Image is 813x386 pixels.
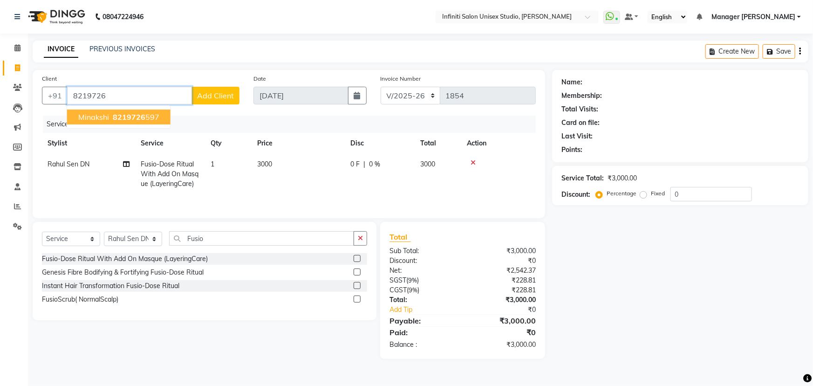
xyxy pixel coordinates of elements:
[389,286,407,294] span: CGST
[44,41,78,58] a: INVOICE
[561,145,582,155] div: Points:
[476,305,543,315] div: ₹0
[409,286,417,294] span: 9%
[463,327,543,338] div: ₹0
[363,159,365,169] span: |
[463,246,543,256] div: ₹3,000.00
[463,315,543,326] div: ₹3,000.00
[89,45,155,53] a: PREVIOUS INVOICES
[463,256,543,266] div: ₹0
[191,87,239,104] button: Add Client
[102,4,143,30] b: 08047224946
[561,131,593,141] div: Last Visit:
[561,118,600,128] div: Card on file:
[383,285,463,295] div: ( )
[205,133,252,154] th: Qty
[42,254,208,264] div: Fusio-Dose Ritual With Add On Masque (LayeringCare)
[257,160,272,168] span: 3000
[252,133,345,154] th: Price
[763,44,795,59] button: Save
[345,133,415,154] th: Disc
[135,133,205,154] th: Service
[389,232,411,242] span: Total
[383,305,476,315] a: Add Tip
[607,189,636,198] label: Percentage
[381,75,421,83] label: Invoice Number
[43,116,543,133] div: Services
[42,268,204,277] div: Genesis Fibre Bodifying & Fortifying Fusio-Dose Ritual
[42,295,118,304] div: FusioScrub( NormalScalp)
[608,173,637,183] div: ₹3,000.00
[383,266,463,276] div: Net:
[253,75,266,83] label: Date
[78,112,109,122] span: minakshi
[111,112,159,122] ngb-highlight: 597
[461,133,536,154] th: Action
[383,256,463,266] div: Discount:
[561,173,604,183] div: Service Total:
[169,231,354,246] input: Search or Scan
[408,276,417,284] span: 9%
[197,91,234,100] span: Add Client
[651,189,665,198] label: Fixed
[141,160,198,188] span: Fusio-Dose Ritual With Add On Masque (LayeringCare)
[463,276,543,285] div: ₹228.81
[211,160,214,168] span: 1
[48,160,89,168] span: Rahul Sen DN
[67,87,192,104] input: Search by Name/Mobile/Email/Code
[383,276,463,285] div: ( )
[711,12,795,22] span: Manager [PERSON_NAME]
[383,327,463,338] div: Paid:
[383,295,463,305] div: Total:
[463,295,543,305] div: ₹3,000.00
[415,133,461,154] th: Total
[383,315,463,326] div: Payable:
[350,159,360,169] span: 0 F
[561,91,602,101] div: Membership:
[420,160,435,168] span: 3000
[561,77,582,87] div: Name:
[383,340,463,350] div: Balance :
[463,285,543,295] div: ₹228.81
[42,87,68,104] button: +91
[42,133,135,154] th: Stylist
[42,281,179,291] div: Instant Hair Transformation Fusio-Dose Ritual
[705,44,759,59] button: Create New
[561,104,598,114] div: Total Visits:
[463,340,543,350] div: ₹3,000.00
[113,112,145,122] span: 8219726
[383,246,463,256] div: Sub Total:
[463,266,543,276] div: ₹2,542.37
[369,159,380,169] span: 0 %
[42,75,57,83] label: Client
[389,276,406,284] span: SGST
[561,190,590,200] div: Discount:
[24,4,88,30] img: logo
